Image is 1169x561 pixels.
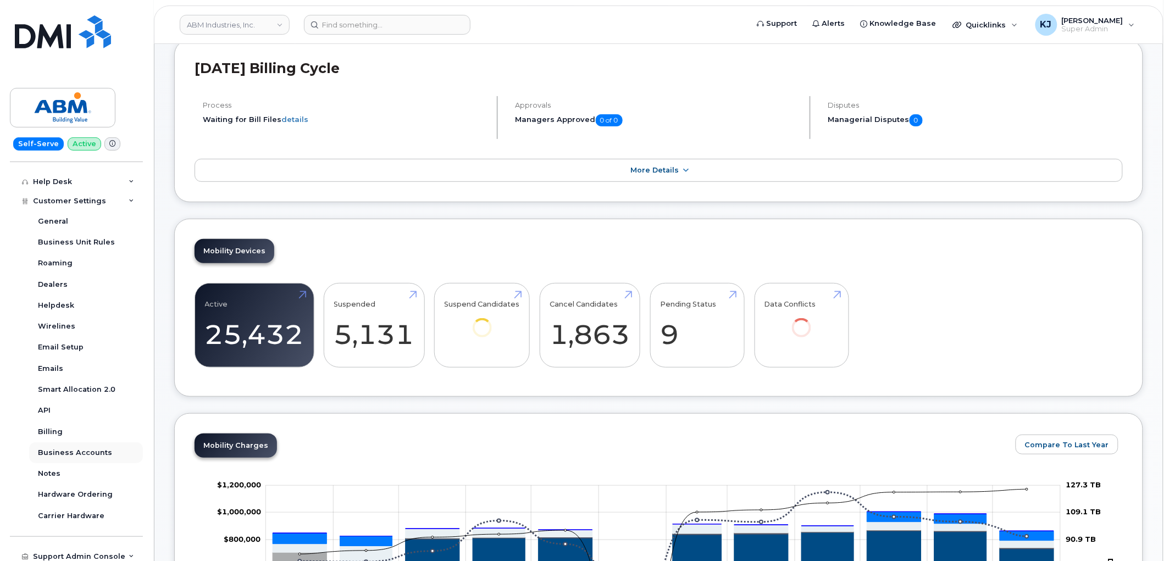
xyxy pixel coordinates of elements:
[217,508,261,516] tspan: $1,000,000
[910,114,923,126] span: 0
[516,114,800,126] h5: Managers Approved
[304,15,470,35] input: Find something...
[1066,535,1096,543] tspan: 90.9 TB
[1062,25,1123,34] span: Super Admin
[828,114,1123,126] h5: Managerial Disputes
[550,289,630,362] a: Cancel Candidates 1,863
[828,101,1123,109] h4: Disputes
[334,289,414,362] a: Suspended 5,131
[217,481,261,490] tspan: $1,200,000
[764,289,839,352] a: Data Conflicts
[596,114,623,126] span: 0 of 0
[805,13,853,35] a: Alerts
[631,166,679,174] span: More Details
[205,289,304,362] a: Active 25,432
[203,114,487,125] li: Waiting for Bill Files
[660,289,734,362] a: Pending Status 9
[195,60,1123,76] h2: [DATE] Billing Cycle
[1062,16,1123,25] span: [PERSON_NAME]
[870,18,937,29] span: Knowledge Base
[966,20,1006,29] span: Quicklinks
[445,289,520,352] a: Suspend Candidates
[1066,508,1101,516] tspan: 109.1 TB
[1016,435,1118,454] button: Compare To Last Year
[1066,481,1101,490] tspan: 127.3 TB
[767,18,797,29] span: Support
[195,239,274,263] a: Mobility Devices
[281,115,308,124] a: details
[822,18,845,29] span: Alerts
[224,535,261,543] g: $0
[853,13,944,35] a: Knowledge Base
[224,535,261,543] tspan: $800,000
[945,14,1026,36] div: Quicklinks
[1025,440,1109,450] span: Compare To Last Year
[516,101,800,109] h4: Approvals
[1028,14,1143,36] div: Kobe Justice
[1040,18,1052,31] span: KJ
[750,13,805,35] a: Support
[180,15,290,35] a: ABM Industries, Inc.
[217,481,261,490] g: $0
[195,434,277,458] a: Mobility Charges
[203,101,487,109] h4: Process
[217,508,261,516] g: $0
